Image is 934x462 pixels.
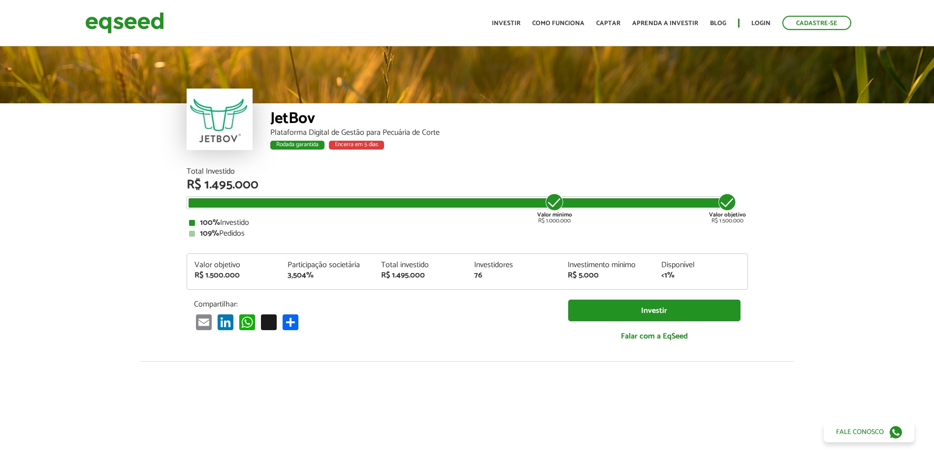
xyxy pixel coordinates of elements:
[216,314,235,330] a: LinkedIn
[194,314,214,330] a: Email
[661,272,740,279] div: <1%
[200,227,219,240] strong: 109%
[568,326,741,346] a: Falar com a EqSeed
[194,300,553,309] p: Compartilhar:
[85,10,164,36] img: EqSeed
[288,272,366,279] div: 3,504%
[189,230,745,238] div: Pedidos
[270,129,748,137] div: Plataforma Digital de Gestão para Pecuária de Corte
[381,261,460,269] div: Total investido
[568,300,741,322] a: Investir
[189,219,745,227] div: Investido
[474,272,553,279] div: 76
[200,216,220,229] strong: 100%
[187,179,748,191] div: R$ 1.495.000
[194,272,273,279] div: R$ 1.500.000
[474,261,553,269] div: Investidores
[661,261,740,269] div: Disponível
[782,16,851,30] a: Cadastre-se
[492,20,520,27] a: Investir
[537,210,572,219] strong: Valor mínimo
[237,314,257,330] a: WhatsApp
[709,192,746,224] div: R$ 1.500.000
[270,111,748,129] div: JetBov
[532,20,584,27] a: Como funciona
[751,20,771,27] a: Login
[568,272,646,279] div: R$ 5.000
[381,272,460,279] div: R$ 1.495.000
[259,314,279,330] a: X
[536,192,573,224] div: R$ 1.000.000
[568,261,646,269] div: Investimento mínimo
[596,20,620,27] a: Captar
[270,141,324,150] div: Rodada garantida
[709,210,746,219] strong: Valor objetivo
[187,168,748,176] div: Total Investido
[824,422,914,442] a: Fale conosco
[632,20,698,27] a: Aprenda a investir
[329,141,384,150] div: Encerra em 5 dias
[281,314,300,330] a: Share
[194,261,273,269] div: Valor objetivo
[710,20,726,27] a: Blog
[288,261,366,269] div: Participação societária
